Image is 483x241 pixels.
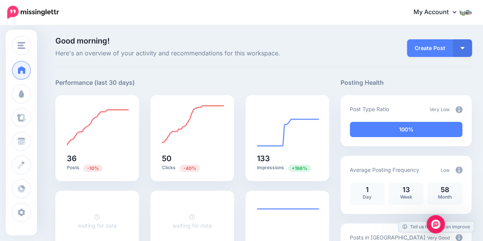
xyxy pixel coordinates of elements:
h5: 133 [257,155,318,162]
h5: 50 [162,155,223,162]
h5: Posting Health [341,78,472,87]
a: My Account [406,3,472,22]
h5: Performance (last 30 days) [55,78,135,87]
p: Posts [67,164,128,171]
span: Previous period: 83 [179,165,200,172]
a: Tell us how we can improve [399,222,474,232]
p: 13 [392,186,420,193]
img: menu.png [18,42,25,49]
img: info-circle-grey.png [456,234,462,241]
span: Low [441,167,450,173]
p: Clicks [162,164,223,171]
h5: 36 [67,155,128,162]
span: Previous period: 45 [288,165,311,172]
span: Very Good [427,235,450,241]
div: Open Intercom Messenger [426,215,445,233]
img: info-circle-grey.png [456,106,462,113]
span: Week [400,194,412,200]
a: waiting for data [173,214,212,229]
span: Here's an overview of your activity and recommendations for this workspace. [55,49,329,58]
p: Average Posting Frequency [350,165,419,174]
a: Create Post [407,39,453,57]
span: Previous period: 40 [83,165,103,172]
p: Impressions [257,164,318,171]
span: Month [438,194,452,200]
span: Day [363,194,372,200]
img: arrow-down-white.png [460,47,464,49]
p: 1 [354,186,381,193]
a: waiting for data [78,214,117,229]
div: 100% of your posts in the last 30 days have been from Drip Campaigns [350,122,462,137]
p: 58 [431,186,459,193]
img: Missinglettr [7,6,59,19]
span: Good morning! [55,36,110,45]
span: Very Low [430,107,450,112]
img: info-circle-grey.png [456,167,462,173]
p: Post Type Ratio [350,105,389,113]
